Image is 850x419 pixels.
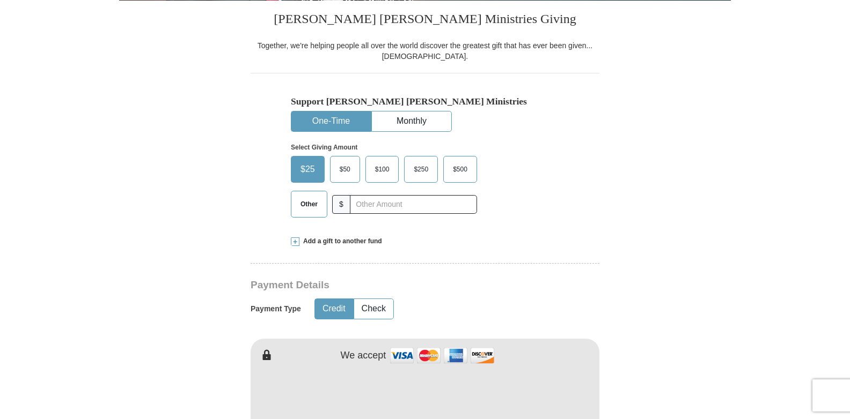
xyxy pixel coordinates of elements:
button: Monthly [372,111,451,131]
div: Together, we're helping people all over the world discover the greatest gift that has ever been g... [251,40,599,62]
span: Other [295,196,323,212]
strong: Select Giving Amount [291,144,357,151]
h3: [PERSON_NAME] [PERSON_NAME] Ministries Giving [251,1,599,40]
span: $100 [370,161,395,177]
button: One-Time [291,111,371,131]
button: Check [354,299,393,319]
span: $50 [334,161,356,177]
img: credit cards accepted [389,344,496,367]
h4: We accept [341,350,386,362]
input: Other Amount [350,195,477,214]
span: $ [332,195,350,214]
button: Credit [315,299,353,319]
span: $500 [448,161,473,177]
span: $25 [295,161,320,177]
h5: Support [PERSON_NAME] [PERSON_NAME] Ministries [291,96,559,107]
h5: Payment Type [251,304,301,313]
span: Add a gift to another fund [299,237,382,246]
span: $250 [408,161,434,177]
h3: Payment Details [251,279,524,291]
